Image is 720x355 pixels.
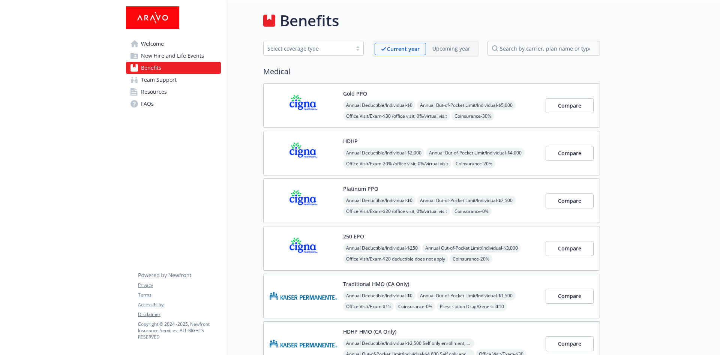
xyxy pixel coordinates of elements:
[558,340,581,347] span: Compare
[451,111,494,121] span: Coinsurance - 30%
[558,150,581,157] span: Compare
[426,43,477,55] span: Upcoming year
[558,292,581,300] span: Compare
[426,148,525,157] span: Annual Out-of-Pocket Limit/Individual - $4,000
[138,321,220,340] p: Copyright © 2024 - 2025 , Newfront Insurance Services, ALL RIGHTS RESERVED
[395,302,435,311] span: Coinsurance - 0%
[422,243,521,253] span: Annual Out-of-Pocket Limit/Individual - $3,000
[546,336,594,351] button: Compare
[453,159,495,168] span: Coinsurance - 20%
[270,232,337,264] img: CIGNA carrier logo
[126,62,221,74] a: Benefits
[138,311,220,318] a: Disclaimer
[343,90,367,97] button: Gold PPO
[450,254,492,264] span: Coinsurance - 20%
[267,45,348,52] div: Select coverage type
[280,9,339,32] h1: Benefits
[343,148,424,157] span: Annual Deductible/Individual - $2,000
[138,292,220,298] a: Terms
[546,146,594,161] button: Compare
[343,339,474,348] span: Annual Deductible/Individual - $2,500 Self only enrollment, $3,300 for any one member within a Fa...
[343,280,409,288] button: Traditional HMO (CA Only)
[270,280,337,312] img: Kaiser Permanente Insurance Company carrier logo
[417,196,516,205] span: Annual Out-of-Pocket Limit/Individual - $2,500
[343,243,421,253] span: Annual Deductible/Individual - $250
[387,45,420,53] p: Current year
[141,38,164,50] span: Welcome
[343,328,396,336] button: HDHP HMO (CA Only)
[126,86,221,98] a: Resources
[451,207,492,216] span: Coinsurance - 0%
[546,193,594,208] button: Compare
[546,241,594,256] button: Compare
[432,45,470,52] p: Upcoming year
[558,197,581,204] span: Compare
[546,289,594,304] button: Compare
[141,62,161,74] span: Benefits
[343,137,358,145] button: HDHP
[343,232,364,240] button: 250 EPO
[343,100,415,110] span: Annual Deductible/Individual - $0
[270,90,337,121] img: CIGNA carrier logo
[558,102,581,109] span: Compare
[343,302,394,311] span: Office Visit/Exam - $15
[437,302,507,311] span: Prescription Drug/Generic - $10
[343,159,451,168] span: Office Visit/Exam - 20% /office visit; 0%/virtual visit
[141,98,154,110] span: FAQs
[126,74,221,86] a: Team Support
[343,111,450,121] span: Office Visit/Exam - $30 /office visit; 0%/virtual visit
[141,74,177,86] span: Team Support
[546,98,594,113] button: Compare
[343,207,450,216] span: Office Visit/Exam - $20 /office visit; 0%/virtual visit
[417,100,516,110] span: Annual Out-of-Pocket Limit/Individual - $5,000
[417,291,516,300] span: Annual Out-of-Pocket Limit/Individual - $1,500
[138,301,220,308] a: Accessibility
[270,137,337,169] img: CIGNA carrier logo
[141,86,167,98] span: Resources
[343,254,448,264] span: Office Visit/Exam - $20 deductible does not apply
[487,41,600,56] input: search by carrier, plan name or type
[141,50,204,62] span: New Hire and Life Events
[263,66,600,77] h2: Medical
[343,185,378,193] button: Platinum PPO
[126,98,221,110] a: FAQs
[558,245,581,252] span: Compare
[126,38,221,50] a: Welcome
[343,291,415,300] span: Annual Deductible/Individual - $0
[138,282,220,289] a: Privacy
[343,196,415,205] span: Annual Deductible/Individual - $0
[126,50,221,62] a: New Hire and Life Events
[270,185,337,217] img: CIGNA carrier logo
